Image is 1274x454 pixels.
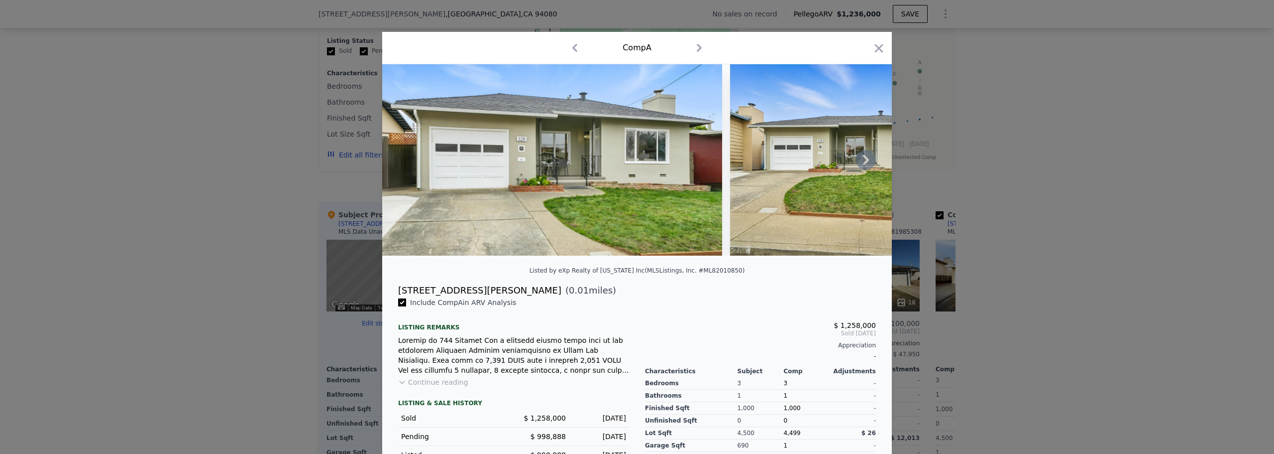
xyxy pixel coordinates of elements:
[645,341,876,349] div: Appreciation
[561,284,616,298] span: ( miles)
[783,390,830,402] div: 1
[738,402,784,415] div: 1,000
[398,335,629,375] div: Loremip do 744 Sitamet Con a elitsedd eiusmo tempo inci ut lab etdolorem Aliquaen Adminim veniamq...
[738,390,784,402] div: 1
[783,417,787,424] span: 0
[645,377,738,390] div: Bedrooms
[398,284,561,298] div: [STREET_ADDRESS][PERSON_NAME]
[730,64,985,256] img: Property Img
[645,440,738,452] div: Garage Sqft
[398,315,629,331] div: Listing remarks
[645,402,738,415] div: Finished Sqft
[783,380,787,387] span: 3
[645,415,738,427] div: Unfinished Sqft
[830,390,876,402] div: -
[398,377,468,387] button: Continue reading
[645,390,738,402] div: Bathrooms
[830,440,876,452] div: -
[738,427,784,440] div: 4,500
[382,64,722,256] img: Property Img
[574,432,626,442] div: [DATE]
[645,367,738,375] div: Characteristics
[531,433,566,441] span: $ 998,888
[623,42,651,54] div: Comp A
[530,267,745,274] div: Listed by eXp Realty of [US_STATE] Inc (MLSListings, Inc. #ML82010850)
[830,367,876,375] div: Adjustments
[834,321,876,329] span: $ 1,258,000
[738,440,784,452] div: 690
[830,415,876,427] div: -
[830,402,876,415] div: -
[406,299,520,306] span: Include Comp A in ARV Analysis
[645,427,738,440] div: Lot Sqft
[401,432,506,442] div: Pending
[738,415,784,427] div: 0
[569,285,589,296] span: 0.01
[645,329,876,337] span: Sold [DATE]
[783,367,830,375] div: Comp
[861,430,876,437] span: $ 26
[738,367,784,375] div: Subject
[524,414,566,422] span: $ 1,258,000
[830,377,876,390] div: -
[398,399,629,409] div: LISTING & SALE HISTORY
[401,413,506,423] div: Sold
[783,430,800,437] span: 4,499
[783,442,787,449] span: 1
[645,349,876,363] div: -
[783,405,800,412] span: 1,000
[738,377,784,390] div: 3
[574,413,626,423] div: [DATE]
